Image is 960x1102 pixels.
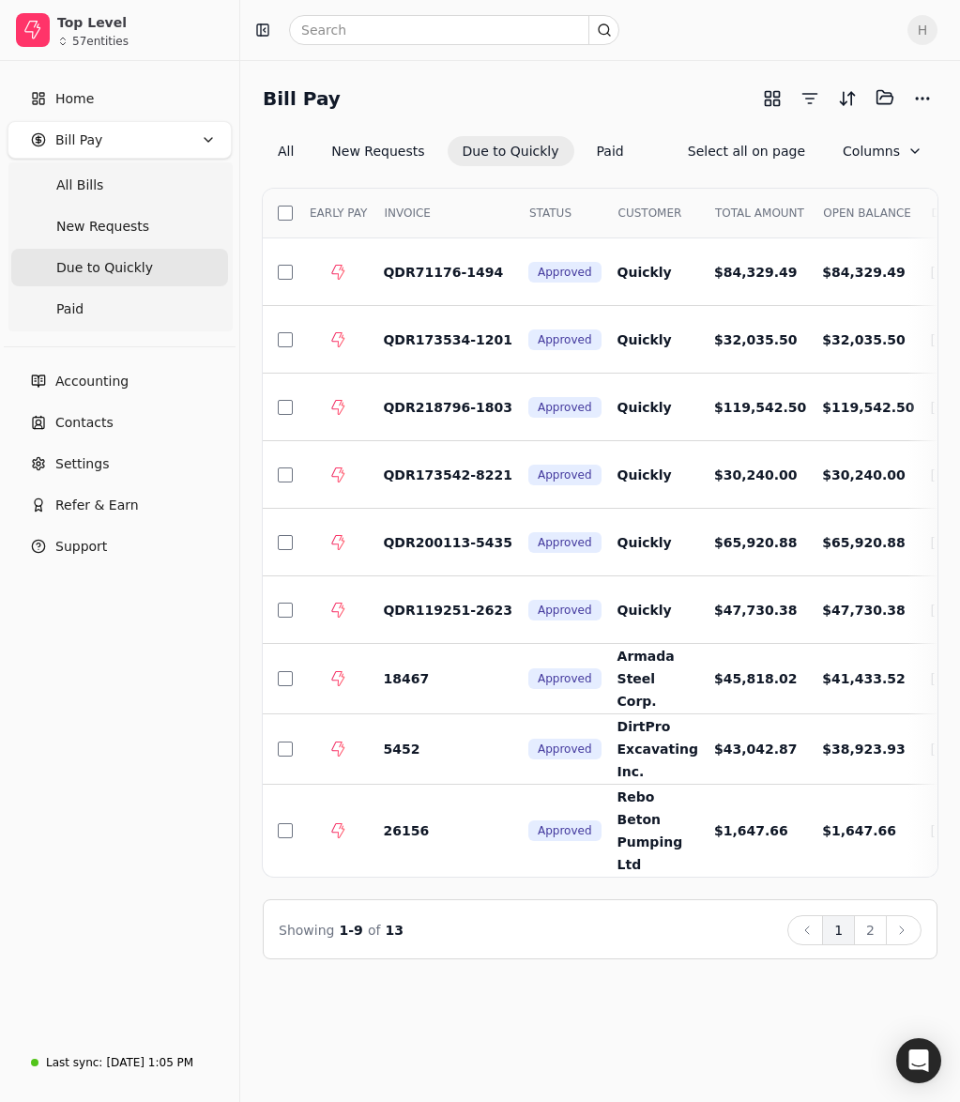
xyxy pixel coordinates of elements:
span: INVOICE [384,205,430,222]
span: Approved [538,670,592,687]
span: Bill Pay [55,130,102,150]
a: Settings [8,445,232,482]
div: Invoice filter options [263,136,639,166]
span: Armada Steel Corp. [617,649,675,709]
span: Accounting [55,372,129,391]
span: Approved [538,741,592,758]
span: Settings [55,454,109,474]
span: All Bills [56,176,103,195]
button: Refer & Earn [8,486,232,524]
button: Column visibility settings [828,136,937,166]
span: Quickly [617,535,672,550]
span: Paid [56,299,84,319]
span: Showing [279,923,334,938]
span: STATUS [529,205,571,222]
button: 2 [854,915,887,945]
span: QDR218796-1803 [383,400,512,415]
span: OPEN BALANCE [823,205,911,222]
span: New Requests [56,217,149,237]
span: $47,730.38 [822,603,906,618]
span: Quickly [617,400,672,415]
span: Approved [538,534,592,551]
button: Paid [582,136,639,166]
span: QDR119251-2623 [383,603,512,618]
span: $45,818.02 [714,671,798,686]
span: $119,542.50 [714,400,806,415]
span: Due to Quickly [56,258,153,278]
span: 13 [386,923,404,938]
span: of [368,923,381,938]
span: $30,240.00 [822,467,906,482]
span: $1,647.66 [714,823,788,838]
span: Quickly [617,603,672,618]
a: Home [8,80,232,117]
a: Accounting [8,362,232,400]
span: $38,923.93 [822,742,906,757]
span: Refer & Earn [55,496,139,515]
span: $65,920.88 [822,535,906,550]
span: $84,329.49 [822,265,906,280]
span: $84,329.49 [714,265,798,280]
button: Due to Quickly [448,136,574,166]
input: Search [289,15,619,45]
span: Quickly [617,265,672,280]
span: QDR71176-1494 [383,265,503,280]
button: New Requests [316,136,439,166]
button: Bill Pay [8,121,232,159]
span: EARLY PAY [310,205,367,222]
button: Batch (0) [870,83,900,113]
span: Approved [538,822,592,839]
div: Open Intercom Messenger [896,1038,941,1083]
span: Support [55,537,107,557]
div: [DATE] 1:05 PM [106,1054,193,1071]
div: 57 entities [72,36,129,47]
span: $1,647.66 [822,823,896,838]
span: Approved [538,331,592,348]
span: $119,542.50 [822,400,914,415]
span: $47,730.38 [714,603,798,618]
span: Home [55,89,94,109]
span: QDR173542-8221 [383,467,512,482]
span: $30,240.00 [714,467,798,482]
span: Contacts [55,413,114,433]
a: Last sync:[DATE] 1:05 PM [8,1046,232,1079]
span: QDR173534-1201 [383,332,512,347]
span: $32,035.50 [822,332,906,347]
span: CUSTOMER [618,205,682,222]
div: Last sync: [46,1054,102,1071]
span: QDR200113-5435 [383,535,512,550]
span: TOTAL AMOUNT [715,205,804,222]
span: Approved [538,399,592,416]
button: All [263,136,309,166]
span: DirtPro Excavating Inc. [617,719,698,779]
a: New Requests [11,207,228,245]
span: Approved [538,467,592,483]
button: 1 [822,915,855,945]
span: 18467 [383,671,429,686]
div: Top Level [57,13,223,32]
button: H [907,15,937,45]
span: $43,042.87 [714,742,798,757]
span: 5452 [383,742,419,757]
span: Rebo Beton Pumping Ltd [617,789,683,872]
h2: Bill Pay [263,84,341,114]
button: Sort [832,84,862,114]
span: Approved [538,264,592,281]
span: Quickly [617,467,672,482]
button: Support [8,528,232,565]
span: 1 - 9 [340,923,363,938]
span: Quickly [617,332,672,347]
a: Contacts [8,404,232,441]
button: Select all on page [673,136,820,166]
span: Approved [538,602,592,619]
button: More [907,84,937,114]
span: $32,035.50 [714,332,798,347]
span: $65,920.88 [714,535,798,550]
a: Due to Quickly [11,249,228,286]
span: 26156 [383,823,429,838]
a: Paid [11,290,228,328]
span: $41,433.52 [822,671,906,686]
a: All Bills [11,166,228,204]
